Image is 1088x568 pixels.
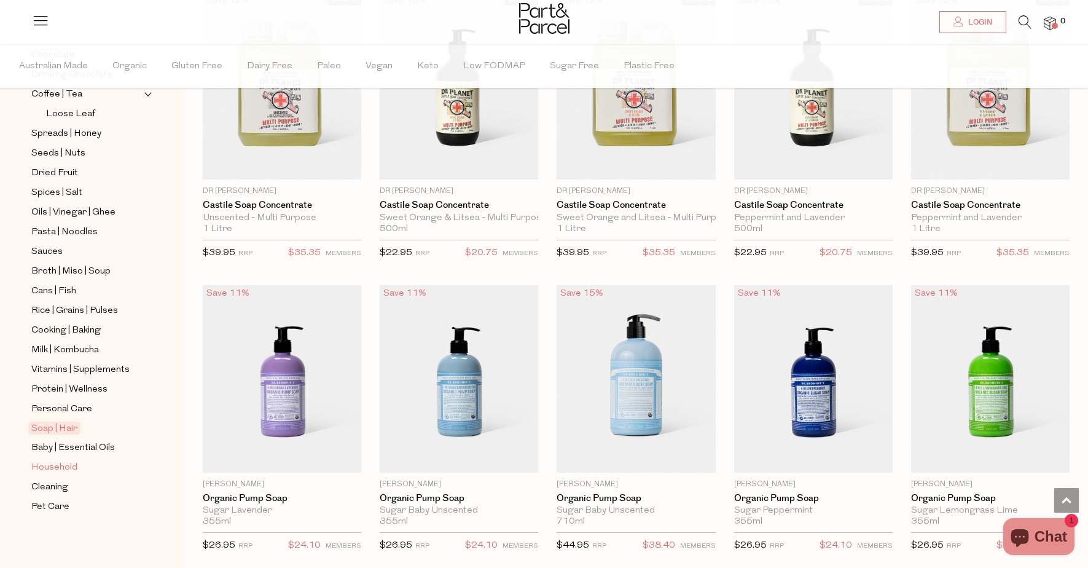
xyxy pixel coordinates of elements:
span: Baby | Essential Oils [31,441,115,456]
span: $24.10 [465,538,498,554]
span: $39.95 [557,248,589,258]
small: RRP [415,543,429,550]
a: Spices | Salt [31,185,143,200]
div: Sweet Orange and Litsea - Multi Purpose [557,213,715,224]
a: Castile Soap Concentrate [557,200,715,211]
div: Sugar Baby Unscented [380,505,538,516]
span: Sugar Free [550,45,599,88]
p: Dr [PERSON_NAME] [734,186,893,197]
span: Cleaning [31,480,68,495]
div: Save 11% [380,285,430,302]
span: Keto [417,45,439,88]
span: Oils | Vinegar | Ghee [31,205,115,220]
a: Household [31,460,143,475]
img: Part&Parcel [519,3,569,34]
a: Cooking | Baking [31,323,143,338]
a: Seeds | Nuts [31,146,143,161]
a: Milk | Kombucha [31,342,143,358]
small: MEMBERS [857,543,893,550]
p: [PERSON_NAME] [734,479,893,490]
p: [PERSON_NAME] [557,479,715,490]
a: Castile Soap Concentrate [734,200,893,211]
span: Household [31,460,77,475]
small: RRP [415,250,429,257]
span: Plastic Free [624,45,675,88]
span: $22.95 [380,248,412,258]
div: Sugar Baby Unscented [557,505,715,516]
span: $26.95 [380,541,412,550]
span: Spreads | Honey [31,127,101,141]
span: $26.95 [734,541,767,550]
span: $39.95 [911,248,944,258]
span: 500ml [734,224,762,235]
a: Pasta | Noodles [31,224,143,240]
span: $39.95 [203,248,235,258]
span: $24.10 [288,538,321,554]
a: Vitamins | Supplements [31,362,143,377]
span: $20.75 [820,245,852,261]
span: Rice | Grains | Pulses [31,304,118,318]
small: MEMBERS [680,250,716,257]
p: [PERSON_NAME] [380,479,538,490]
span: 0 [1057,16,1068,27]
small: MEMBERS [326,250,361,257]
span: Milk | Kombucha [31,343,99,358]
a: Broth | Miso | Soup [31,264,143,279]
a: Castile Soap Concentrate [380,200,538,211]
div: Sweet Orange & Litsea - Multi Purpose [380,213,538,224]
span: Dairy Free [247,45,292,88]
span: Pet Care [31,500,69,515]
span: $35.35 [996,245,1029,261]
span: Sauces [31,245,63,259]
span: 355ml [203,516,231,527]
a: Personal Care [31,401,143,417]
span: $24.10 [820,538,852,554]
a: Sauces [31,244,143,259]
span: Cooking | Baking [31,323,101,338]
p: [PERSON_NAME] [203,479,361,490]
div: Save 15% [557,285,607,302]
span: $35.35 [643,245,675,261]
div: Unscented - Multi Purpose [203,213,361,224]
span: $38.40 [643,538,675,554]
span: Organic [112,45,147,88]
a: Dried Fruit [31,165,143,181]
small: RRP [592,250,606,257]
a: Baby | Essential Oils [31,440,143,456]
span: Personal Care [31,402,92,417]
small: MEMBERS [857,250,893,257]
span: $26.95 [203,541,235,550]
a: Organic Pump Soap [380,493,538,504]
small: RRP [770,543,784,550]
a: Soap | Hair [31,421,143,436]
span: Seeds | Nuts [31,146,85,161]
span: Low FODMAP [463,45,525,88]
span: Coffee | Tea [31,87,82,102]
span: $22.95 [734,248,767,258]
span: Australian Made [19,45,88,88]
div: Sugar Peppermint [734,505,893,516]
small: RRP [238,543,252,550]
span: 1 Litre [203,224,232,235]
small: MEMBERS [1034,250,1070,257]
p: Dr [PERSON_NAME] [203,186,361,197]
small: MEMBERS [326,543,361,550]
button: Expand/Collapse Coffee | Tea [144,87,152,101]
img: Organic Pump Soap [557,285,715,473]
span: Vitamins | Supplements [31,363,130,377]
span: 355ml [380,516,408,527]
p: [PERSON_NAME] [911,479,1070,490]
span: 1 Litre [557,224,586,235]
span: Spices | Salt [31,186,82,200]
img: Organic Pump Soap [203,285,361,473]
a: Castile Soap Concentrate [203,200,361,211]
small: MEMBERS [503,543,538,550]
div: Peppermint and Lavender [734,213,893,224]
span: 500ml [380,224,408,235]
a: Coffee | Tea [31,87,143,102]
div: Peppermint and Lavender [911,213,1070,224]
small: RRP [238,250,252,257]
span: $24.10 [996,538,1029,554]
small: MEMBERS [503,250,538,257]
a: Spreads | Honey [31,126,143,141]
